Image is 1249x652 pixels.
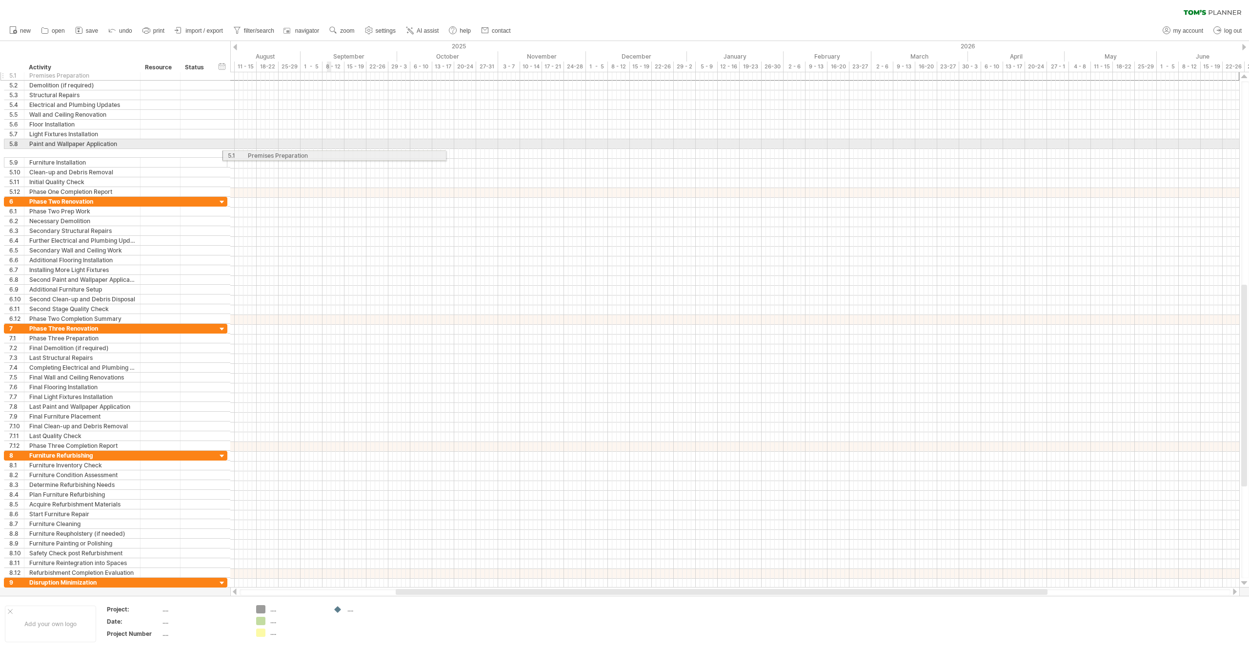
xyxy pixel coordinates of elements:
div: 8 [9,451,24,460]
div: Activity [29,63,135,72]
div: 8.5 [9,500,24,509]
div: Plan Furniture Refurbishing [29,490,135,499]
div: Add your own logo [5,606,96,642]
div: 3 - 7 [498,62,520,72]
div: 5.11 [9,177,24,187]
div: 8.8 [9,529,24,538]
div: 29 - 2 [674,62,696,72]
div: 7.1 [9,334,24,343]
div: August 2025 [208,51,301,62]
div: 15 - 19 [630,62,652,72]
div: September 2025 [301,51,397,62]
div: Secondary Wall and Ceiling Work [29,246,135,255]
div: Electrical and Plumbing Updates [29,100,135,109]
div: Necessary Demolition [29,216,135,226]
div: 8.10 [9,548,24,558]
div: .... [347,605,401,613]
div: Start Furniture Repair [29,509,135,519]
div: .... [270,629,323,637]
div: Resource [145,63,175,72]
div: 8.11 [9,558,24,568]
div: 10 - 14 [520,62,542,72]
div: Refurbishment Completion Evaluation [29,568,135,577]
a: filter/search [231,24,277,37]
div: 7 [9,324,24,333]
div: 23-27 [937,62,959,72]
div: Determine Refurbishing Needs [29,480,135,489]
div: 6.7 [9,265,24,274]
div: 8.1 [9,461,24,470]
span: help [460,27,471,34]
div: 6.2 [9,216,24,226]
span: save [86,27,98,34]
div: Phase Two Renovation [29,197,135,206]
a: save [73,24,101,37]
div: Phase One Completion Report [29,187,135,196]
div: 7.2 [9,343,24,353]
div: 11 - 15 [235,62,257,72]
div: Phase Three Preparation [29,334,135,343]
div: Phase Three Renovation [29,324,135,333]
div: 13 - 17 [432,62,454,72]
span: my account [1173,27,1203,34]
div: 22-26 [1223,62,1245,72]
div: 5.1 [9,71,24,80]
div: 5.10 [9,168,24,177]
div: November 2025 [498,51,586,62]
div: 6.5 [9,246,24,255]
div: Further Electrical and Plumbing Updates [29,236,135,245]
div: .... [270,605,323,613]
div: Furniture Installation [29,158,135,167]
div: 22-26 [652,62,674,72]
div: Completing Electrical and Plumbing Updates [29,363,135,372]
div: 18-22 [257,62,279,72]
a: AI assist [403,24,442,37]
div: Last Paint and Wallpaper Application [29,402,135,411]
a: my account [1160,24,1206,37]
div: 7.7 [9,392,24,401]
div: 20-24 [454,62,476,72]
div: February 2026 [784,51,871,62]
div: 30 - 3 [959,62,981,72]
div: 5.12 [9,187,24,196]
div: Furniture Cleaning [29,519,135,528]
div: 1 - 5 [586,62,608,72]
div: 6 - 10 [981,62,1003,72]
div: Disruption Minimization [29,578,135,587]
div: 5.5 [9,110,24,119]
div: 7.8 [9,402,24,411]
div: 15 - 19 [1201,62,1223,72]
div: 13 - 17 [1003,62,1025,72]
a: navigator [282,24,322,37]
a: zoom [327,24,357,37]
span: import / export [185,27,223,34]
div: Structural Repairs [29,90,135,100]
div: 2 - 6 [871,62,893,72]
div: 9 - 13 [806,62,827,72]
a: new [7,24,34,37]
div: 12 - 16 [718,62,740,72]
div: 8.12 [9,568,24,577]
div: 24-28 [564,62,586,72]
div: Furniture Reintegration into Spaces [29,558,135,568]
div: Demolition (if required) [29,81,135,90]
div: 5.4 [9,100,24,109]
div: Furniture Condition Assessment [29,470,135,480]
div: 23-27 [849,62,871,72]
div: 6.9 [9,285,24,294]
div: Furniture Painting or Polishing [29,539,135,548]
div: Last Structural Repairs [29,353,135,362]
a: import / export [172,24,226,37]
div: 7.6 [9,382,24,392]
div: 11 - 15 [1091,62,1113,72]
span: AI assist [417,27,439,34]
div: Furniture Refurbishing [29,451,135,460]
div: Phase Two Completion Summary [29,314,135,323]
div: Secondary Structural Repairs [29,226,135,235]
span: log out [1224,27,1242,34]
div: Additional Furniture Setup [29,285,135,294]
div: 8 - 12 [1179,62,1201,72]
div: 8.2 [9,470,24,480]
div: Initial Quality Check [29,177,135,187]
span: undo [119,27,132,34]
